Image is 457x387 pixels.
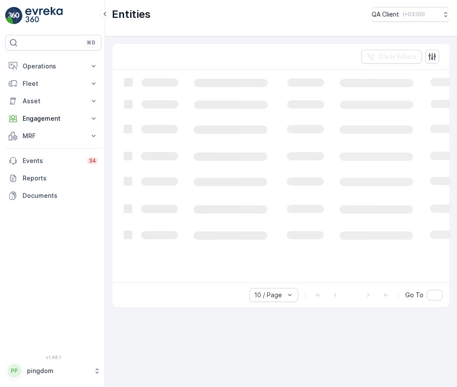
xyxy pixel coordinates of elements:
p: Reports [23,174,98,183]
img: logo_light-DOdMpM7g.png [25,7,63,24]
p: Operations [23,62,84,71]
p: Asset [23,97,84,105]
span: Go To [405,291,423,299]
button: Clear Filters [361,50,422,64]
span: v 1.48.1 [5,355,101,360]
button: Asset [5,92,101,110]
p: Engagement [23,114,84,123]
a: Reports [5,170,101,187]
button: QA Client(+03:00) [372,7,450,22]
div: PP [7,364,21,378]
a: Documents [5,187,101,204]
p: QA Client [372,10,399,19]
p: 34 [89,157,96,164]
button: Operations [5,58,101,75]
button: Engagement [5,110,101,127]
p: Entities [112,7,151,21]
p: Clear Filters [379,52,417,61]
button: MRF [5,127,101,145]
a: Events34 [5,152,101,170]
img: logo [5,7,23,24]
p: Events [23,156,82,165]
button: PPpingdom [5,362,101,380]
p: Documents [23,191,98,200]
button: Fleet [5,75,101,92]
p: ⌘B [87,39,95,46]
p: MRF [23,132,84,140]
p: Fleet [23,79,84,88]
p: pingdom [27,367,89,375]
p: ( +03:00 ) [403,11,425,18]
